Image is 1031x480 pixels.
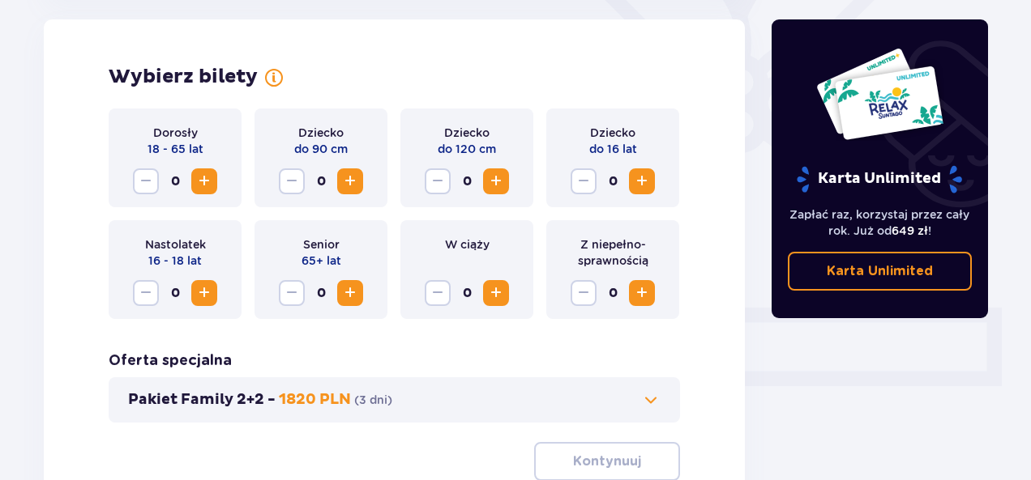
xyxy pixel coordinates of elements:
[827,262,933,280] p: Karta Unlimited
[454,280,480,306] span: 0
[590,125,635,141] p: Dziecko
[191,280,217,306] button: Zwiększ
[559,236,666,269] p: Z niepełno­sprawnością
[109,351,232,371] h3: Oferta specjalna
[109,65,258,89] h2: Wybierz bilety
[438,141,496,157] p: do 120 cm
[337,168,363,194] button: Zwiększ
[629,280,655,306] button: Zwiększ
[279,390,351,410] p: 1820 PLN
[892,224,928,237] span: 649 zł
[788,206,973,239] p: Zapłać raz, korzystaj przez cały rok. Już od !
[425,280,451,306] button: Zmniejsz
[573,452,641,470] p: Kontynuuj
[337,280,363,306] button: Zwiększ
[279,168,305,194] button: Zmniejsz
[191,168,217,194] button: Zwiększ
[128,390,661,410] button: Pakiet Family 2+2 -1820 PLN(3 dni)
[571,168,597,194] button: Zmniejsz
[294,141,348,157] p: do 90 cm
[302,253,341,269] p: 65+ lat
[354,392,392,408] p: ( 3 dni )
[425,168,451,194] button: Zmniejsz
[308,168,334,194] span: 0
[454,168,480,194] span: 0
[162,168,188,194] span: 0
[148,253,202,269] p: 16 - 18 lat
[483,280,509,306] button: Zwiększ
[128,390,276,410] p: Pakiet Family 2+2 -
[444,125,490,141] p: Dziecko
[795,165,964,193] p: Karta Unlimited
[445,236,490,253] p: W ciąży
[153,125,198,141] p: Dorosły
[629,168,655,194] button: Zwiększ
[298,125,344,141] p: Dziecko
[279,280,305,306] button: Zmniejsz
[483,168,509,194] button: Zwiększ
[145,236,206,253] p: Nastolatek
[600,168,626,194] span: 0
[308,280,334,306] span: 0
[788,252,973,291] a: Karta Unlimited
[133,168,159,194] button: Zmniejsz
[600,280,626,306] span: 0
[162,280,188,306] span: 0
[571,280,597,306] button: Zmniejsz
[148,141,203,157] p: 18 - 65 lat
[133,280,159,306] button: Zmniejsz
[589,141,637,157] p: do 16 lat
[303,236,340,253] p: Senior
[815,47,944,141] img: Dwie karty całoroczne do Suntago z napisem 'UNLIMITED RELAX', na białym tle z tropikalnymi liśćmi...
